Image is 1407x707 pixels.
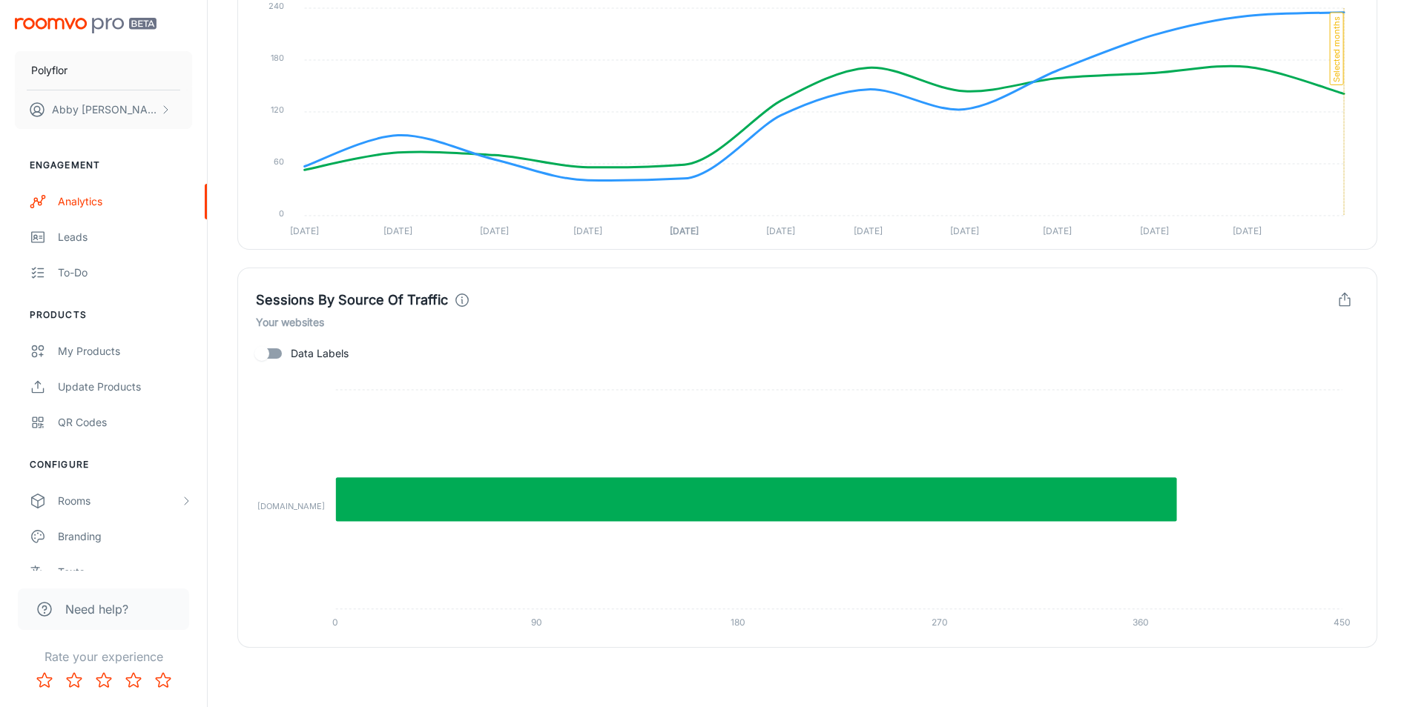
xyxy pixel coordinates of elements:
[31,62,67,79] p: Polyflor
[52,102,156,118] p: Abby [PERSON_NAME]
[766,225,795,236] tspan: [DATE]
[531,617,542,628] tspan: 90
[290,225,319,236] tspan: [DATE]
[256,290,448,311] h4: Sessions By Source Of Traffic
[271,104,284,115] tspan: 120
[58,265,192,281] div: To-do
[119,665,148,695] button: Rate 4 star
[12,648,195,665] p: Rate your experience
[1334,617,1351,628] tspan: 450
[854,225,883,236] tspan: [DATE]
[89,665,119,695] button: Rate 3 star
[1043,225,1072,236] tspan: [DATE]
[1133,617,1149,628] tspan: 360
[670,225,699,236] tspan: [DATE]
[332,617,338,628] tspan: 0
[58,493,180,509] div: Rooms
[268,1,284,11] tspan: 240
[148,665,178,695] button: Rate 5 star
[65,600,128,618] span: Need help?
[291,345,349,362] span: Data Labels
[932,617,948,628] tspan: 270
[573,225,602,236] tspan: [DATE]
[731,617,745,628] tspan: 180
[58,229,192,245] div: Leads
[58,414,192,431] div: QR Codes
[950,225,979,236] tspan: [DATE]
[15,51,192,90] button: Polyflor
[256,314,1359,331] h6: Your websites
[15,90,192,129] button: Abby [PERSON_NAME]
[58,564,192,580] div: Texts
[1140,225,1169,236] tspan: [DATE]
[30,665,59,695] button: Rate 1 star
[257,501,325,511] tspan: [DOMAIN_NAME]
[279,208,284,219] tspan: 0
[271,53,284,63] tspan: 180
[58,193,192,210] div: Analytics
[274,156,284,167] tspan: 60
[59,665,89,695] button: Rate 2 star
[1233,225,1262,236] tspan: [DATE]
[383,225,412,236] tspan: [DATE]
[58,528,192,545] div: Branding
[58,343,192,359] div: My Products
[15,18,156,33] img: Roomvo PRO Beta
[58,379,192,395] div: Update Products
[480,225,509,236] tspan: [DATE]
